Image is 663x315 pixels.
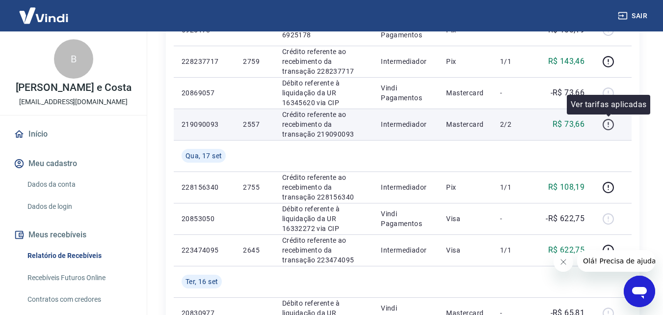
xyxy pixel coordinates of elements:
[500,182,529,192] p: 1/1
[554,252,573,272] iframe: Fechar mensagem
[381,119,430,129] p: Intermediador
[446,88,484,98] p: Mastercard
[577,250,655,272] iframe: Mensagem da empresa
[182,182,227,192] p: 228156340
[243,57,266,66] p: 2759
[446,57,484,66] p: Pix
[446,119,484,129] p: Mastercard
[16,83,132,93] p: [PERSON_NAME] e Costa
[548,56,585,67] p: R$ 143,46
[12,123,135,145] a: Início
[616,7,651,25] button: Sair
[282,204,365,233] p: Débito referente à liquidação da UR 16332272 via CIP
[500,88,529,98] p: -
[446,182,484,192] p: Pix
[24,289,135,310] a: Contratos com credores
[381,245,430,255] p: Intermediador
[381,182,430,192] p: Intermediador
[381,209,430,229] p: Vindi Pagamentos
[182,245,227,255] p: 223474095
[282,235,365,265] p: Crédito referente ao recebimento da transação 223474095
[182,214,227,224] p: 20853050
[12,0,76,30] img: Vindi
[381,57,430,66] p: Intermediador
[500,214,529,224] p: -
[546,213,584,225] p: -R$ 622,75
[548,244,585,256] p: R$ 622,75
[282,78,365,108] p: Débito referente à liquidação da UR 16345620 via CIP
[182,88,227,98] p: 20869057
[186,151,222,161] span: Qua, 17 set
[12,224,135,246] button: Meus recebíveis
[500,57,529,66] p: 1/1
[624,276,655,307] iframe: Botão para abrir a janela de mensagens
[12,153,135,174] button: Meu cadastro
[381,83,430,103] p: Vindi Pagamentos
[243,119,266,129] p: 2557
[24,268,135,288] a: Recebíveis Futuros Online
[282,47,365,76] p: Crédito referente ao recebimento da transação 228237717
[186,277,218,286] span: Ter, 16 set
[19,97,128,107] p: [EMAIL_ADDRESS][DOMAIN_NAME]
[24,197,135,217] a: Dados de login
[446,214,484,224] p: Visa
[551,87,585,99] p: -R$ 73,66
[243,245,266,255] p: 2645
[571,99,646,111] p: Ver tarifas aplicadas
[243,182,266,192] p: 2755
[553,118,584,130] p: R$ 73,66
[24,174,135,195] a: Dados da conta
[548,181,585,193] p: R$ 108,19
[54,39,93,79] div: B
[282,172,365,202] p: Crédito referente ao recebimento da transação 228156340
[282,110,365,139] p: Crédito referente ao recebimento da transação 219090093
[24,246,135,266] a: Relatório de Recebíveis
[182,119,227,129] p: 219090093
[446,245,484,255] p: Visa
[500,119,529,129] p: 2/2
[182,57,227,66] p: 228237717
[6,7,82,15] span: Olá! Precisa de ajuda?
[500,245,529,255] p: 1/1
